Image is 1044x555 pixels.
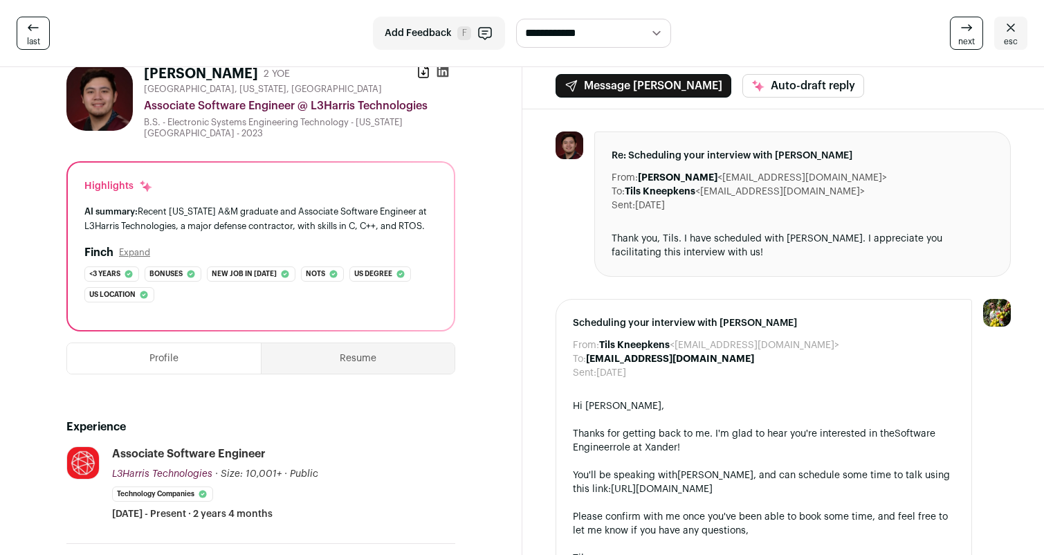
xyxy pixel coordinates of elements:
[635,199,665,212] dd: [DATE]
[354,267,392,281] span: Us degree
[573,468,955,496] div: You'll be speaking with , and can schedule some time to talk using this link:
[66,419,455,435] h2: Experience
[612,149,994,163] span: Re: Scheduling your interview with [PERSON_NAME]
[306,267,325,281] span: Nots
[290,469,318,479] span: Public
[66,64,133,131] img: b2a1bae6ac8de6e0180edf60065d72af087af0963c5bdd027a40923d104678f6.jpg
[84,179,153,193] div: Highlights
[262,343,455,374] button: Resume
[983,299,1011,327] img: 6689865-medium_jpg
[573,366,596,380] dt: Sent:
[144,84,382,95] span: [GEOGRAPHIC_DATA], [US_STATE], [GEOGRAPHIC_DATA]
[573,352,586,366] dt: To:
[84,204,437,233] div: Recent [US_STATE] A&M graduate and Associate Software Engineer at L3Harris Technologies, a major ...
[112,507,273,521] span: [DATE] - Present · 2 years 4 months
[89,288,136,302] span: Us location
[994,17,1027,50] a: esc
[556,131,583,159] img: b2a1bae6ac8de6e0180edf60065d72af087af0963c5bdd027a40923d104678f6.jpg
[264,67,290,81] div: 2 YOE
[67,447,99,479] img: b96b02bdcffe161660f3c24db60033dc7c7cfc512ab0b774925c1f30c654c54b.jpg
[215,469,282,479] span: · Size: 10,001+
[149,267,183,281] span: Bonuses
[612,232,994,260] div: Thank you, Tils. I have scheduled with [PERSON_NAME]. I appreciate you facilitating this intervie...
[612,185,625,199] dt: To:
[556,74,731,98] button: Message [PERSON_NAME]
[144,117,455,139] div: B.S. - Electronic Systems Engineering Technology - [US_STATE][GEOGRAPHIC_DATA] - 2023
[573,427,955,455] div: Thanks for getting back to me. I'm glad to hear you're interested in the role at Xander!
[1004,36,1018,47] span: esc
[385,26,452,40] span: Add Feedback
[67,343,261,374] button: Profile
[573,399,955,413] div: Hi [PERSON_NAME],
[144,64,258,84] h1: [PERSON_NAME]
[599,338,839,352] dd: <[EMAIL_ADDRESS][DOMAIN_NAME]>
[596,366,626,380] dd: [DATE]
[457,26,471,40] span: F
[119,247,150,258] button: Expand
[625,187,695,197] b: Tils Kneepkens
[573,316,955,330] span: Scheduling your interview with [PERSON_NAME]
[958,36,975,47] span: next
[112,469,212,479] span: L3Harris Technologies
[625,185,865,199] dd: <[EMAIL_ADDRESS][DOMAIN_NAME]>
[284,467,287,481] span: ·
[612,199,635,212] dt: Sent:
[950,17,983,50] a: next
[27,36,40,47] span: last
[84,207,138,216] span: AI summary:
[599,340,670,350] b: Tils Kneepkens
[586,354,754,364] b: [EMAIL_ADDRESS][DOMAIN_NAME]
[84,244,113,261] h2: Finch
[573,338,599,352] dt: From:
[144,98,455,114] div: Associate Software Engineer @ L3Harris Technologies
[677,471,753,480] a: [PERSON_NAME]
[638,171,887,185] dd: <[EMAIL_ADDRESS][DOMAIN_NAME]>
[112,486,213,502] li: Technology Companies
[742,74,864,98] button: Auto-draft reply
[17,17,50,50] a: last
[612,171,638,185] dt: From:
[112,446,266,462] div: Associate Software Engineer
[573,510,955,538] div: Please confirm with me once you've been able to book some time, and feel free to let me know if y...
[373,17,505,50] button: Add Feedback F
[212,267,277,281] span: New job in [DATE]
[638,173,717,183] b: [PERSON_NAME]
[89,267,120,281] span: <3 years
[611,484,713,494] a: [URL][DOMAIN_NAME]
